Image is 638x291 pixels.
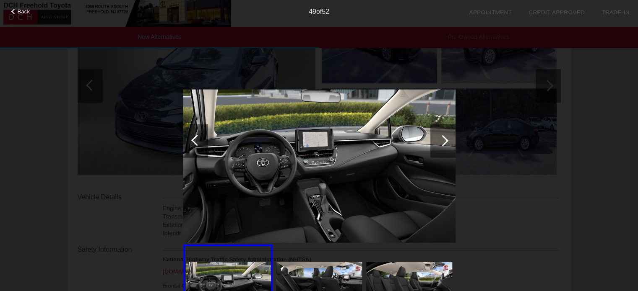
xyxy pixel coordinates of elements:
[322,8,329,15] span: 52
[602,9,630,15] a: Trade-In
[309,8,316,15] span: 49
[469,9,512,15] a: Appointment
[183,90,456,243] img: e1677baea0627f1ac773c0c78e1e4839.png
[529,9,585,15] a: Credit Approved
[18,8,30,15] span: Back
